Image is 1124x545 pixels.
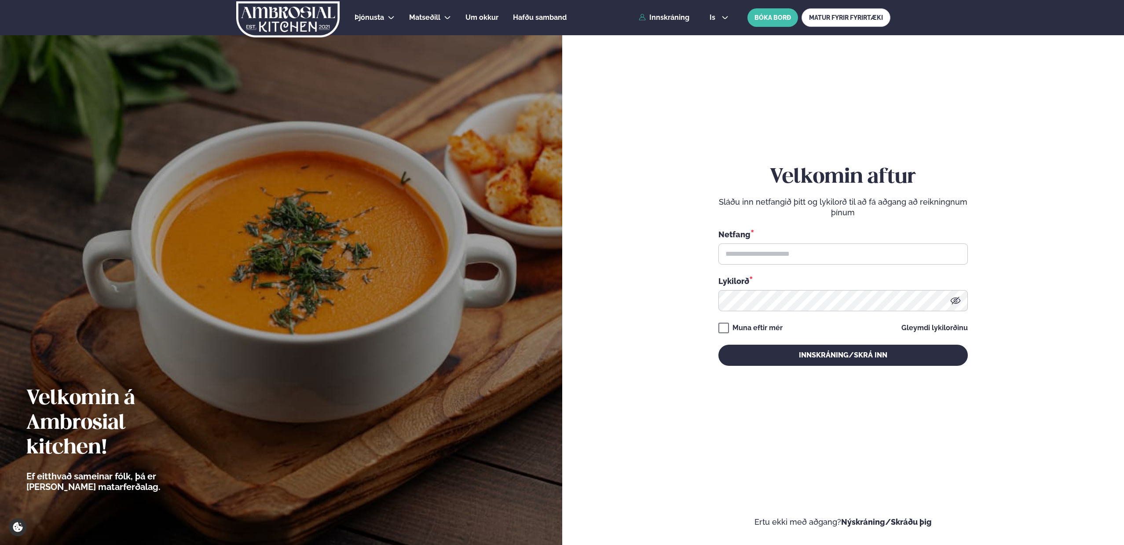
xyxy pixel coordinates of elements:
[355,12,384,23] a: Þjónusta
[513,13,567,22] span: Hafðu samband
[802,8,890,27] a: MATUR FYRIR FYRIRTÆKI
[9,518,27,536] a: Cookie settings
[26,471,209,492] p: Ef eitthvað sameinar fólk, þá er [PERSON_NAME] matarferðalag.
[718,197,968,218] p: Sláðu inn netfangið þitt og lykilorð til að fá aðgang að reikningnum þínum
[841,517,932,527] a: Nýskráning/Skráðu þig
[409,12,440,23] a: Matseðill
[409,13,440,22] span: Matseðill
[355,13,384,22] span: Þjónusta
[747,8,798,27] button: BÓKA BORÐ
[26,387,209,460] h2: Velkomin á Ambrosial kitchen!
[639,14,689,22] a: Innskráning
[710,14,718,21] span: is
[235,1,340,37] img: logo
[718,165,968,190] h2: Velkomin aftur
[718,275,968,287] div: Lykilorð
[718,228,968,240] div: Netfang
[513,12,567,23] a: Hafðu samband
[465,13,498,22] span: Um okkur
[901,324,968,331] a: Gleymdi lykilorðinu
[718,345,968,366] button: Innskráning/Skrá inn
[589,517,1098,527] p: Ertu ekki með aðgang?
[465,12,498,23] a: Um okkur
[703,14,736,21] button: is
